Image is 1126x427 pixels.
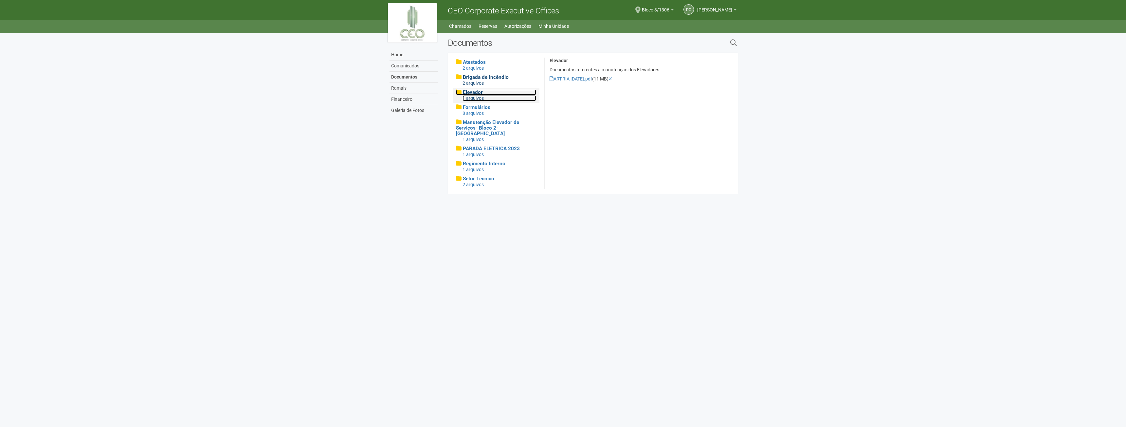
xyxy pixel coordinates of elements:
[479,22,497,31] a: Reservas
[390,105,438,116] a: Galeria de Fotos
[683,4,694,15] a: DC
[538,22,569,31] a: Minha Unidade
[642,8,674,13] a: Bloco 3/1306
[390,83,438,94] a: Ramais
[642,1,669,12] span: Bloco 3/1306
[463,110,536,116] div: 8 arquivos
[456,104,536,116] a: Formulários 8 arquivos
[463,95,536,101] div: 1 arquivos
[608,76,612,81] a: Excluir
[463,151,536,157] div: 1 arquivos
[456,119,519,136] span: Manutenção Elevador de Serviços- Bloco 2-[GEOGRAPHIC_DATA]
[448,38,663,48] h2: Documentos
[463,80,536,86] div: 2 arquivos
[697,1,732,12] span: DIOGO COUTINHO CASTRO
[463,65,536,71] div: 2 arquivos
[697,8,736,13] a: [PERSON_NAME]
[463,146,520,151] span: PARADA ELÉTRICA 2023
[456,119,536,142] a: Manutenção Elevador de Serviços- Bloco 2-[GEOGRAPHIC_DATA] 1 arquivos
[463,182,536,187] div: 2 arquivos
[463,136,536,142] div: 1 arquivos
[463,176,494,182] span: Setor Técnico
[550,76,592,81] a: ART-RIA [DATE].pdf
[390,72,438,83] a: Documentos
[390,94,438,105] a: Financeiro
[390,61,438,72] a: Comunicados
[456,59,536,71] a: Atestados 2 arquivos
[463,161,505,167] span: Regimento Interno
[550,76,733,82] div: (11 MB)
[456,176,536,187] a: Setor Técnico 2 arquivos
[463,89,483,95] span: Elevador
[448,6,559,15] span: CEO Corporate Executive Offices
[550,58,568,63] strong: Elevador
[504,22,531,31] a: Autorizações
[550,67,733,73] p: Documentos referentes a manutenção dos Elevadores.
[456,89,536,101] a: Elevador 1 arquivos
[463,167,536,172] div: 1 arquivos
[456,161,536,172] a: Regimento Interno 1 arquivos
[456,146,536,157] a: PARADA ELÉTRICA 2023 1 arquivos
[463,59,486,65] span: Atestados
[463,74,509,80] span: Brigada de Incêndio
[456,74,536,86] a: Brigada de Incêndio 2 arquivos
[463,104,490,110] span: Formulários
[390,49,438,61] a: Home
[449,22,471,31] a: Chamados
[388,3,437,43] img: logo.jpg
